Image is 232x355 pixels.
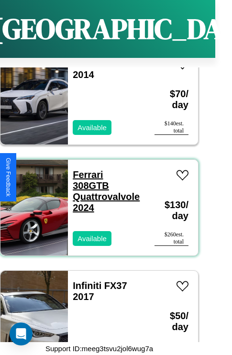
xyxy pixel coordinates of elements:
[77,121,107,134] p: Available
[73,169,140,213] a: Ferrari 308GTB Quattrovalvole 2024
[10,322,33,345] div: Open Intercom Messenger
[155,301,188,342] h3: $ 50 / day
[155,79,188,120] h3: $ 70 / day
[155,231,188,246] div: $ 260 est. total
[155,190,188,231] h3: $ 130 / day
[5,158,11,197] div: Give Feedback
[77,232,107,245] p: Available
[73,280,127,302] a: Infiniti FX37 2017
[73,58,117,80] a: Lexus GS 2014
[45,342,153,355] p: Support ID: meeg3tsvu2jol6wug7a
[155,120,188,135] div: $ 140 est. total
